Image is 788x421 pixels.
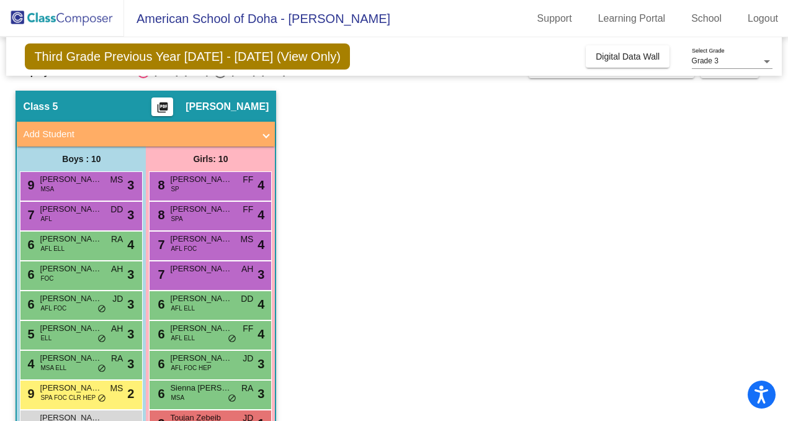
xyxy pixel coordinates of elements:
span: Class 5 [23,101,58,113]
span: 4 [24,357,34,371]
span: 4 [127,235,134,254]
span: DD [110,203,123,216]
span: [PERSON_NAME] [170,173,232,186]
span: DD [241,292,253,306]
div: Boys : 10 [17,147,146,171]
span: RA [241,382,253,395]
span: JD [243,352,253,365]
span: 3 [127,176,134,194]
span: MSA ELL [40,363,66,373]
span: AFL FOC [171,244,197,253]
span: 6 [154,297,164,311]
span: [PERSON_NAME] [170,322,232,335]
span: 4 [257,295,264,314]
span: AFL ELL [171,304,195,313]
span: MSA [171,393,184,402]
span: do_not_disturb_alt [228,394,236,404]
span: MS [240,233,253,246]
span: 3 [127,325,134,343]
span: 8 [154,208,164,222]
span: SPA FOC CLR HEP [40,393,96,402]
span: ELL [40,333,51,343]
span: AFL FOC HEP [171,363,211,373]
a: School [681,9,732,29]
span: [PERSON_NAME] [170,263,232,275]
button: Digital Data Wall [586,45,669,68]
span: 7 [24,208,34,222]
button: Print Students Details [151,97,173,116]
span: Sienna [PERSON_NAME] [PERSON_NAME] [170,382,232,394]
span: SPA [171,214,182,224]
span: [PERSON_NAME] El [PERSON_NAME] [40,382,102,394]
mat-expansion-panel-header: Add Student [17,122,275,147]
div: Girls: 10 [146,147,275,171]
span: 9 [24,387,34,401]
span: MS [110,382,123,395]
span: 3 [257,265,264,284]
span: 3 [127,265,134,284]
span: 7 [154,238,164,251]
span: [PERSON_NAME] [40,292,102,305]
span: [PERSON_NAME] [170,352,232,364]
a: Support [527,9,582,29]
span: 7 [154,268,164,281]
span: 6 [24,238,34,251]
span: [PERSON_NAME] [40,233,102,245]
a: Learning Portal [588,9,676,29]
span: 5 [24,327,34,341]
span: 3 [257,355,264,373]
span: [PERSON_NAME] [170,233,232,245]
span: RA [111,352,123,365]
span: 6 [154,387,164,401]
span: do_not_disturb_alt [97,364,106,374]
span: [PERSON_NAME] [40,173,102,186]
span: 2 [127,384,134,403]
span: AH [111,322,123,335]
span: FOC [40,274,53,283]
span: FF [243,173,253,186]
span: [PERSON_NAME] [40,322,102,335]
span: 3 [127,206,134,224]
span: MS [110,173,123,186]
span: Third Grade Previous Year [DATE] - [DATE] (View Only) [25,43,350,70]
span: 6 [24,297,34,311]
span: MSA [40,184,54,194]
span: AFL ELL [40,244,65,253]
span: 6 [154,357,164,371]
span: 6 [24,268,34,281]
span: 3 [127,355,134,373]
span: do_not_disturb_alt [97,304,106,314]
span: [PERSON_NAME] [40,263,102,275]
span: 3 [127,295,134,314]
span: [PERSON_NAME] [170,292,232,305]
span: RA [111,233,123,246]
span: 3 [257,384,264,403]
span: 4 [257,176,264,194]
span: SP [171,184,179,194]
span: AFL [40,214,51,224]
span: 6 [154,327,164,341]
span: FF [243,322,253,335]
span: do_not_disturb_alt [97,394,106,404]
span: [PERSON_NAME] [40,203,102,215]
span: [PERSON_NAME] [186,101,269,113]
span: 9 [24,178,34,192]
span: FF [243,203,253,216]
span: AH [111,263,123,276]
span: do_not_disturb_alt [228,334,236,344]
span: 4 [257,325,264,343]
span: 8 [154,178,164,192]
span: American School of Doha - [PERSON_NAME] [124,9,390,29]
span: AFL FOC [40,304,66,313]
span: Digital Data Wall [596,52,660,61]
a: Logout [738,9,788,29]
span: do_not_disturb_alt [97,334,106,344]
mat-panel-title: Add Student [23,127,254,142]
span: JD [112,292,123,306]
span: [PERSON_NAME] [170,203,232,215]
span: [PERSON_NAME] [40,352,102,364]
mat-icon: picture_as_pdf [155,101,170,119]
span: AH [241,263,253,276]
span: AFL ELL [171,333,195,343]
span: Grade 3 [692,57,719,65]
